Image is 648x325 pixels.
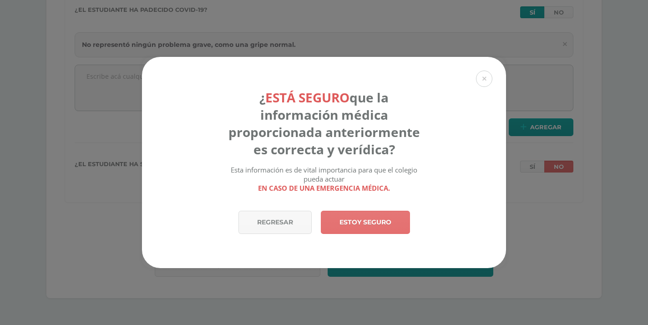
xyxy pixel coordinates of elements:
button: Close (Esc) [476,71,492,87]
strong: Está seguro [265,89,349,106]
div: Esta información es de vital importancia para que el colegio pueda actuar [223,165,425,193]
strong: en caso de una emergencia médica. [258,183,390,193]
a: Estoy seguro [321,211,410,234]
h4: ¿ que la información médica proporcionada anteriormente es correcta y verídica? [223,89,425,158]
a: Regresar [238,211,312,234]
